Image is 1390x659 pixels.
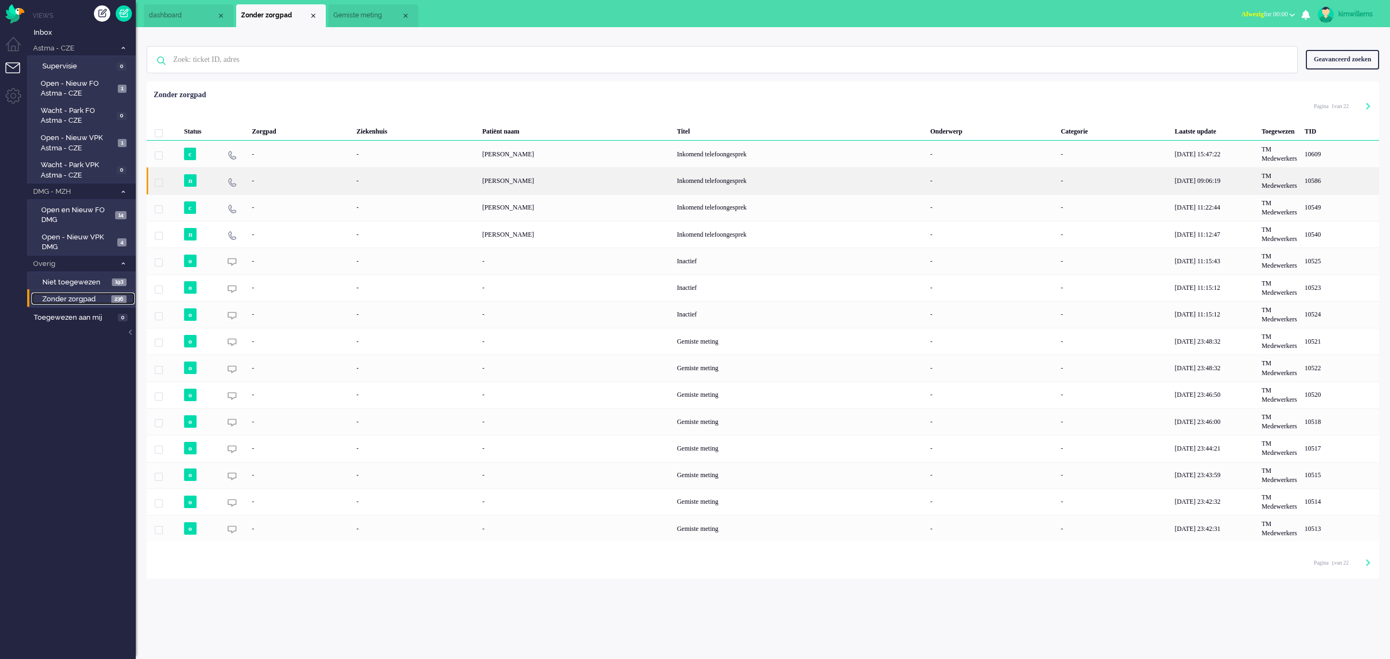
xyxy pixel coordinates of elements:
[1241,10,1288,18] span: for 00:00
[184,389,197,401] span: o
[42,294,109,305] span: Zonder zorgpad
[1171,408,1258,435] div: [DATE] 23:46:00
[31,77,135,99] a: Open - Nieuw FO Astma - CZE 1
[1057,248,1171,274] div: -
[217,11,225,20] div: Close tab
[147,221,1379,248] div: 10540
[31,231,135,252] a: Open - Nieuw VPK DMG 4
[926,435,1057,461] div: -
[248,275,352,301] div: -
[184,228,197,240] span: n
[228,418,237,427] img: ic_chat_grey.svg
[1258,141,1300,167] div: TM Medewerkers
[352,194,478,221] div: -
[5,37,30,61] li: Dashboard menu
[673,194,927,221] div: Inkomend telefoongesprek
[112,278,127,287] span: 193
[673,382,927,408] div: Gemiste meting
[926,221,1057,248] div: -
[5,62,30,87] li: Tickets menu
[1306,50,1379,69] div: Geavanceerd zoeken
[1235,7,1301,22] button: Afwezigfor 00:00
[1258,462,1300,489] div: TM Medewerkers
[478,435,673,461] div: -
[1171,462,1258,489] div: [DATE] 23:43:59
[228,257,237,267] img: ic_chat_grey.svg
[478,462,673,489] div: -
[31,60,135,72] a: Supervisie 0
[117,62,127,71] span: 0
[1057,382,1171,408] div: -
[1258,489,1300,515] div: TM Medewerkers
[41,79,115,99] span: Open - Nieuw FO Astma - CZE
[1171,515,1258,542] div: [DATE] 23:42:31
[248,435,352,461] div: -
[31,187,116,197] span: DMG - MZH
[1258,382,1300,408] div: TM Medewerkers
[184,281,197,294] span: o
[1301,462,1379,489] div: 10515
[228,284,237,294] img: ic_chat_grey.svg
[926,194,1057,221] div: -
[236,4,326,27] li: View
[478,382,673,408] div: -
[352,354,478,381] div: -
[1314,98,1371,114] div: Pagination
[228,391,237,401] img: ic_chat_grey.svg
[248,301,352,328] div: -
[478,408,673,435] div: -
[1057,462,1171,489] div: -
[926,382,1057,408] div: -
[31,43,116,54] span: Astma - CZE
[41,160,113,180] span: Wacht - Park VPK Astma - CZE
[31,159,135,180] a: Wacht - Park VPK Astma - CZE 0
[228,365,237,374] img: ic_chat_grey.svg
[31,204,135,225] a: Open en Nieuw FO DMG 14
[144,4,233,27] li: Dashboard
[1057,119,1171,141] div: Categorie
[33,11,136,20] li: Views
[478,167,673,194] div: [PERSON_NAME]
[1301,221,1379,248] div: 10540
[116,5,132,22] a: Quick Ticket
[5,7,24,15] a: Omnidesk
[673,275,927,301] div: Inactief
[147,515,1379,542] div: 10513
[1301,354,1379,381] div: 10522
[117,166,127,174] span: 0
[1171,119,1258,141] div: Laatste update
[117,112,127,120] span: 0
[1258,408,1300,435] div: TM Medewerkers
[478,248,673,274] div: -
[1171,248,1258,274] div: [DATE] 11:15:43
[1258,354,1300,381] div: TM Medewerkers
[149,11,217,20] span: dashboard
[1258,194,1300,221] div: TM Medewerkers
[1171,194,1258,221] div: [DATE] 11:22:44
[228,445,237,454] img: ic_chat_grey.svg
[248,221,352,248] div: -
[42,61,114,72] span: Supervisie
[118,314,128,322] span: 0
[184,335,197,347] span: o
[147,194,1379,221] div: 10549
[184,148,196,160] span: c
[180,119,221,141] div: Status
[352,515,478,542] div: -
[673,515,927,542] div: Gemiste meting
[184,522,197,535] span: o
[1057,141,1171,167] div: -
[184,255,197,267] span: o
[1171,167,1258,194] div: [DATE] 09:06:19
[248,167,352,194] div: -
[1258,435,1300,461] div: TM Medewerkers
[31,131,135,153] a: Open - Nieuw VPK Astma - CZE 1
[1366,558,1371,569] div: Next
[1057,221,1171,248] div: -
[1301,489,1379,515] div: 10514
[333,11,401,20] span: Gemiste meting
[228,498,237,508] img: ic_chat_grey.svg
[1301,167,1379,194] div: 10586
[241,11,309,20] span: Zonder zorgpad
[926,354,1057,381] div: -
